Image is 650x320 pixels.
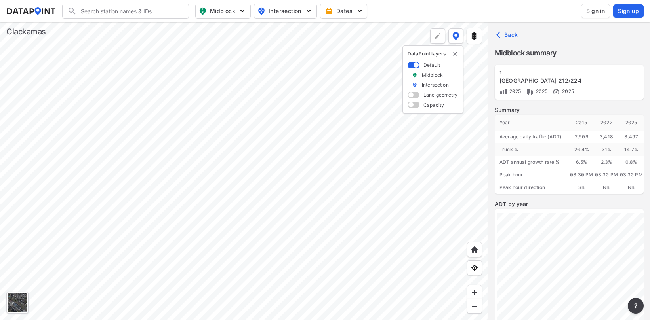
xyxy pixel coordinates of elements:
[495,106,644,114] label: Summary
[412,72,417,78] img: marker_Midblock.5ba75e30.svg
[423,91,457,98] label: Lane geometry
[612,4,644,18] a: Sign up
[257,6,312,16] span: Intersection
[408,51,458,57] p: DataPoint layers
[471,288,478,296] img: ZvzfEJKXnyWIrJytrsY285QMwk63cM6Drc+sIAAAAASUVORK5CYII=
[499,70,621,76] div: 1
[569,143,594,156] div: 26.4 %
[495,115,569,131] div: Year
[412,81,417,88] img: marker_Intersection.6861001b.svg
[628,298,644,314] button: more
[471,302,478,310] img: MAAAAAElFTkSuQmCC
[198,6,208,16] img: map_pin_mid.602f9df1.svg
[579,4,612,18] a: Sign in
[6,7,56,15] img: dataPointLogo.9353c09d.svg
[422,81,449,88] label: Intersection
[320,4,367,19] button: Dates
[569,169,594,181] div: 03:30 PM
[534,88,548,94] span: 2025
[6,26,46,37] div: Clackamas
[552,87,560,95] img: Vehicle speed
[619,143,644,156] div: 14.7 %
[594,143,619,156] div: 31 %
[619,169,644,181] div: 03:30 PM
[452,51,458,57] button: delete
[495,169,569,181] div: Peak hour
[423,62,440,68] label: Default
[422,72,443,78] label: Midblock
[594,115,619,131] div: 2022
[356,7,364,15] img: 5YPKRKmlfpI5mqlR8AD95paCi+0kK1fRFDJSaMmawlwaeJcJwk9O2fotCW5ve9gAAAAASUVORK5CYII=
[495,28,521,41] button: Back
[619,156,644,169] div: 0.8 %
[467,260,482,275] div: View my location
[569,156,594,169] div: 6.5 %
[594,169,619,181] div: 03:30 PM
[77,5,184,17] input: Search
[257,6,266,16] img: map_pin_int.54838e6b.svg
[467,28,482,44] button: External layers
[254,4,317,19] button: Intersection
[569,181,594,194] div: SB
[467,242,482,257] div: Home
[586,7,605,15] span: Sign in
[495,143,569,156] div: Truck %
[495,47,644,59] label: Midblock summary
[6,292,29,314] div: Toggle basemap
[470,32,478,40] img: layers.ee07997e.svg
[471,264,478,272] img: zeq5HYn9AnE9l6UmnFLPAAAAAElFTkSuQmCC
[452,32,459,40] img: data-point-layers.37681fc9.svg
[569,131,594,143] div: 2,909
[495,156,569,169] div: ADT annual growth rate %
[495,181,569,194] div: Peak hour direction
[495,131,569,143] div: Average daily traffic (ADT)
[569,115,594,131] div: 2015
[199,6,246,16] span: Midblock
[305,7,313,15] img: 5YPKRKmlfpI5mqlR8AD95paCi+0kK1fRFDJSaMmawlwaeJcJwk9O2fotCW5ve9gAAAAASUVORK5CYII=
[423,102,444,108] label: Capacity
[195,4,251,19] button: Midblock
[238,7,246,15] img: 5YPKRKmlfpI5mqlR8AD95paCi+0kK1fRFDJSaMmawlwaeJcJwk9O2fotCW5ve9gAAAAASUVORK5CYII=
[619,115,644,131] div: 2025
[619,181,644,194] div: NB
[613,4,644,18] button: Sign up
[581,4,610,18] button: Sign in
[499,77,621,85] div: 102nd Ave N Of Hwy 212/224
[495,200,644,208] label: ADT by year
[327,7,362,15] span: Dates
[633,301,639,311] span: ?
[526,87,534,95] img: Vehicle class
[507,88,521,94] span: 2025
[618,7,639,15] span: Sign up
[594,156,619,169] div: 2.3 %
[467,299,482,314] div: Zoom out
[619,131,644,143] div: 3,497
[498,31,518,39] span: Back
[452,51,458,57] img: close-external-leyer.3061a1c7.svg
[594,181,619,194] div: NB
[434,32,442,40] img: +Dz8AAAAASUVORK5CYII=
[325,7,333,15] img: calendar-gold.39a51dde.svg
[594,131,619,143] div: 3,418
[467,285,482,300] div: Zoom in
[471,246,478,254] img: +XpAUvaXAN7GudzAAAAAElFTkSuQmCC
[560,88,574,94] span: 2025
[499,87,507,95] img: Volume count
